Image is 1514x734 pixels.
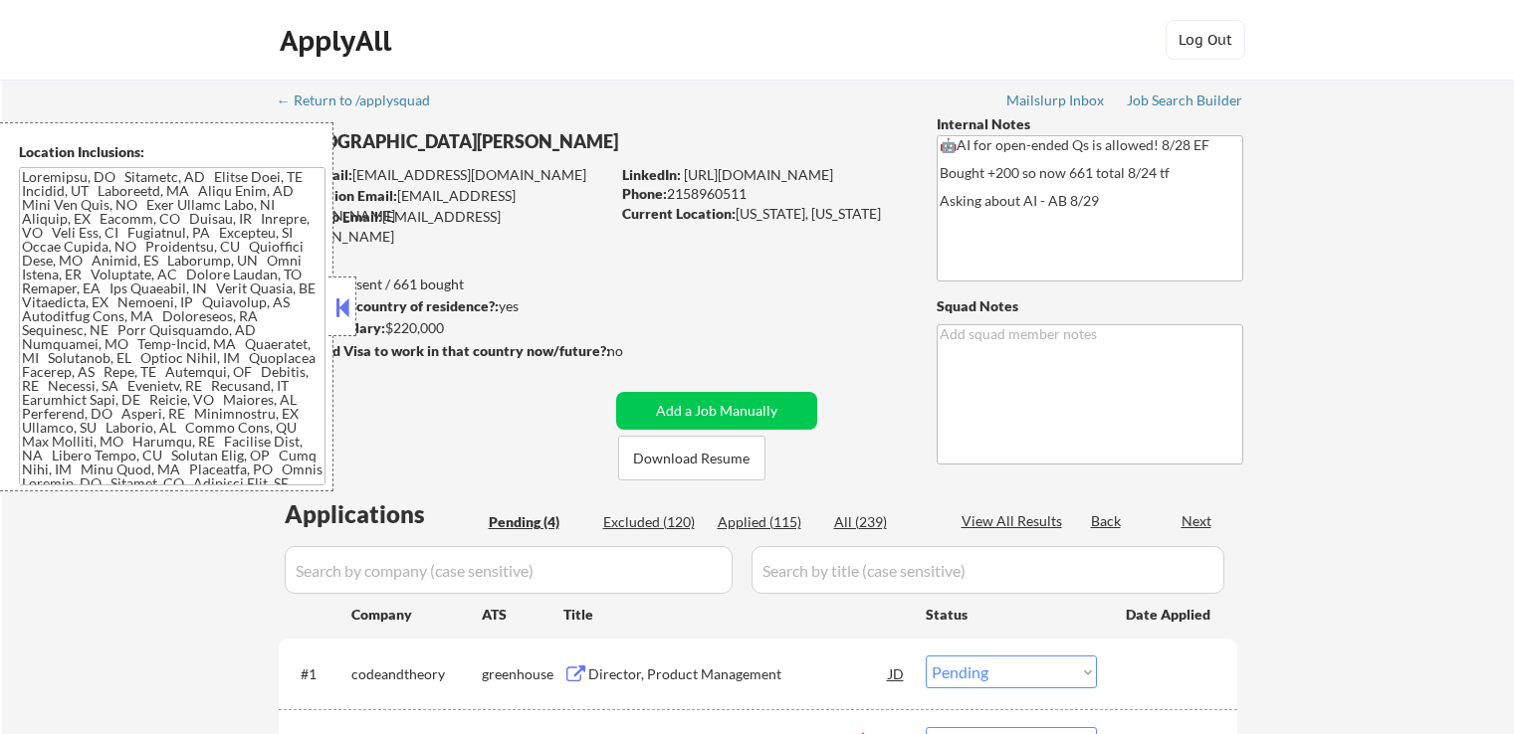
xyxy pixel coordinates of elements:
[279,207,609,246] div: [EMAIL_ADDRESS][DOMAIN_NAME]
[285,546,733,594] input: Search by company (case sensitive)
[603,512,703,532] div: Excluded (120)
[482,605,563,625] div: ATS
[280,24,397,58] div: ApplyAll
[937,114,1243,134] div: Internal Notes
[618,436,765,480] button: Download Resume
[563,605,907,625] div: Title
[937,296,1243,316] div: Squad Notes
[19,142,325,162] div: Location Inclusions:
[622,185,667,202] strong: Phone:
[718,512,817,532] div: Applied (115)
[926,596,1097,632] div: Status
[278,318,609,338] div: $220,000
[622,184,904,204] div: 2158960511
[1126,605,1213,625] div: Date Applied
[1127,92,1243,112] a: Job Search Builder
[277,92,449,112] a: ← Return to /applysquad
[622,204,904,224] div: [US_STATE], [US_STATE]
[1127,93,1243,107] div: Job Search Builder
[1091,511,1123,531] div: Back
[278,297,499,314] strong: Can work in country of residence?:
[887,655,907,691] div: JD
[684,166,833,183] a: [URL][DOMAIN_NAME]
[277,93,449,107] div: ← Return to /applysquad
[588,664,889,684] div: Director, Product Management
[962,511,1068,531] div: View All Results
[622,205,736,222] strong: Current Location:
[834,512,934,532] div: All (239)
[278,296,603,316] div: yes
[285,502,482,526] div: Applications
[489,512,588,532] div: Pending (4)
[351,664,482,684] div: codeandtheory
[1006,93,1106,107] div: Mailslurp Inbox
[278,275,609,294] div: 576 sent / 661 bought
[1166,20,1245,60] button: Log Out
[279,129,688,154] div: [DEMOGRAPHIC_DATA][PERSON_NAME]
[280,165,609,185] div: [EMAIL_ADDRESS][DOMAIN_NAME]
[280,186,609,225] div: [EMAIL_ADDRESS][DOMAIN_NAME]
[622,166,681,183] strong: LinkedIn:
[301,664,335,684] div: #1
[1182,511,1213,531] div: Next
[616,392,817,430] button: Add a Job Manually
[1006,92,1106,112] a: Mailslurp Inbox
[752,546,1224,594] input: Search by title (case sensitive)
[607,341,664,361] div: no
[351,605,482,625] div: Company
[482,664,563,684] div: greenhouse
[279,342,610,359] strong: Will need Visa to work in that country now/future?:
